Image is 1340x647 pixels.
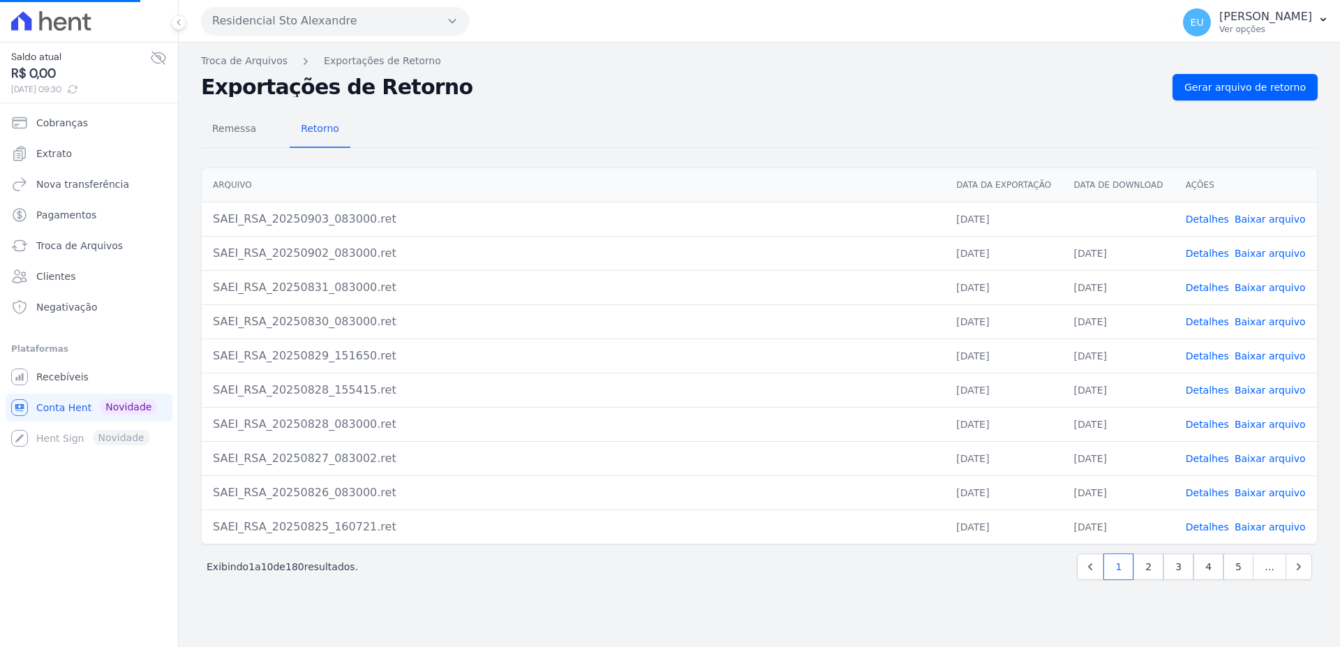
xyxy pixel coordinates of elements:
a: 3 [1163,553,1193,580]
td: [DATE] [945,407,1062,441]
a: Detalhes [1186,385,1229,396]
span: Pagamentos [36,208,96,222]
td: [DATE] [1063,339,1175,373]
span: … [1253,553,1286,580]
a: Next [1286,553,1312,580]
a: Baixar arquivo [1235,385,1306,396]
a: 1 [1103,553,1133,580]
span: Troca de Arquivos [36,239,123,253]
a: Detalhes [1186,487,1229,498]
span: R$ 0,00 [11,64,150,83]
div: Plataformas [11,341,167,357]
a: Clientes [6,262,172,290]
div: SAEI_RSA_20250825_160721.ret [213,519,934,535]
a: Recebíveis [6,363,172,391]
td: [DATE] [945,373,1062,407]
th: Ações [1175,168,1317,202]
a: Baixar arquivo [1235,350,1306,362]
a: Previous [1077,553,1103,580]
a: Detalhes [1186,214,1229,225]
span: Novidade [100,399,157,415]
a: Baixar arquivo [1235,214,1306,225]
div: SAEI_RSA_20250828_155415.ret [213,382,934,399]
p: Ver opções [1219,24,1312,35]
a: Baixar arquivo [1235,487,1306,498]
div: SAEI_RSA_20250903_083000.ret [213,211,934,228]
div: SAEI_RSA_20250829_151650.ret [213,348,934,364]
a: Retorno [290,112,350,148]
nav: Breadcrumb [201,54,1318,68]
a: Troca de Arquivos [6,232,172,260]
td: [DATE] [945,510,1062,544]
a: Baixar arquivo [1235,316,1306,327]
a: Remessa [201,112,267,148]
td: [DATE] [945,202,1062,236]
a: Nova transferência [6,170,172,198]
div: SAEI_RSA_20250827_083002.ret [213,450,934,467]
span: Cobranças [36,116,88,130]
a: Detalhes [1186,419,1229,430]
button: Residencial Sto Alexandre [201,7,469,35]
a: Detalhes [1186,248,1229,259]
a: 2 [1133,553,1163,580]
div: SAEI_RSA_20250830_083000.ret [213,313,934,330]
td: [DATE] [1063,304,1175,339]
span: Gerar arquivo de retorno [1184,80,1306,94]
div: SAEI_RSA_20250826_083000.ret [213,484,934,501]
span: Extrato [36,147,72,161]
a: Conta Hent Novidade [6,394,172,422]
td: [DATE] [945,236,1062,270]
a: Exportações de Retorno [324,54,441,68]
a: 5 [1223,553,1253,580]
td: [DATE] [1063,270,1175,304]
a: Pagamentos [6,201,172,229]
a: Troca de Arquivos [201,54,288,68]
a: Detalhes [1186,453,1229,464]
th: Data da Exportação [945,168,1062,202]
td: [DATE] [1063,236,1175,270]
td: [DATE] [1063,407,1175,441]
a: Negativação [6,293,172,321]
a: Baixar arquivo [1235,419,1306,430]
a: Cobranças [6,109,172,137]
a: Detalhes [1186,350,1229,362]
td: [DATE] [945,475,1062,510]
td: [DATE] [945,270,1062,304]
span: 10 [261,561,274,572]
a: Baixar arquivo [1235,282,1306,293]
div: SAEI_RSA_20250828_083000.ret [213,416,934,433]
span: Saldo atual [11,50,150,64]
a: Detalhes [1186,316,1229,327]
span: 180 [285,561,304,572]
p: [PERSON_NAME] [1219,10,1312,24]
span: Nova transferência [36,177,129,191]
span: [DATE] 09:30 [11,83,150,96]
td: [DATE] [945,441,1062,475]
p: Exibindo a de resultados. [207,560,358,574]
a: 4 [1193,553,1223,580]
td: [DATE] [1063,475,1175,510]
span: EU [1191,17,1204,27]
a: Extrato [6,140,172,168]
a: Detalhes [1186,282,1229,293]
span: Clientes [36,269,75,283]
td: [DATE] [945,339,1062,373]
td: [DATE] [945,304,1062,339]
a: Detalhes [1186,521,1229,533]
a: Baixar arquivo [1235,453,1306,464]
div: SAEI_RSA_20250831_083000.ret [213,279,934,296]
th: Arquivo [202,168,945,202]
td: [DATE] [1063,441,1175,475]
span: 1 [248,561,255,572]
span: Remessa [204,114,265,142]
a: Baixar arquivo [1235,521,1306,533]
th: Data de Download [1063,168,1175,202]
span: Recebíveis [36,370,89,384]
button: EU [PERSON_NAME] Ver opções [1172,3,1340,42]
nav: Sidebar [11,109,167,452]
div: SAEI_RSA_20250902_083000.ret [213,245,934,262]
span: Negativação [36,300,98,314]
td: [DATE] [1063,510,1175,544]
a: Gerar arquivo de retorno [1172,74,1318,101]
span: Conta Hent [36,401,91,415]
